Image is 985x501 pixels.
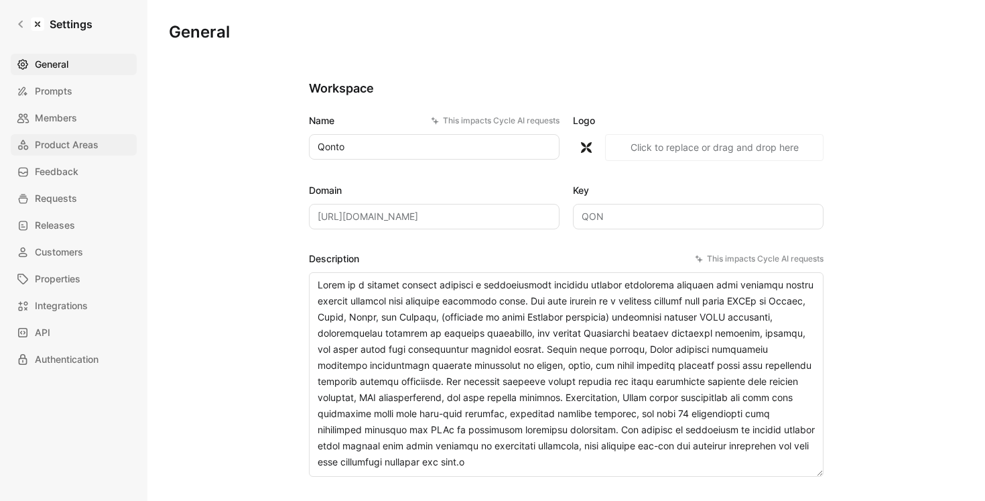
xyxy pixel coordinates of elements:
span: Feedback [35,164,78,180]
span: Members [35,110,77,126]
label: Key [573,182,824,199]
img: logo [573,134,600,161]
h2: Workspace [309,80,824,97]
label: Description [309,251,824,267]
a: Requests [11,188,137,209]
h1: Settings [50,16,92,32]
a: Properties [11,268,137,290]
a: Settings [11,11,98,38]
label: Domain [309,182,560,199]
button: Click to replace or drag and drop here [605,134,824,161]
a: Customers [11,241,137,263]
a: API [11,322,137,343]
input: Some placeholder [309,204,560,229]
a: Members [11,107,137,129]
span: Properties [35,271,80,287]
a: Feedback [11,161,137,182]
a: Integrations [11,295,137,317]
div: This impacts Cycle AI requests [431,114,560,127]
a: Authentication [11,349,137,370]
a: Product Areas [11,134,137,156]
label: Name [309,113,560,129]
span: Customers [35,244,83,260]
span: Requests [35,190,77,207]
a: Prompts [11,80,137,102]
a: General [11,54,137,75]
a: Releases [11,215,137,236]
span: Prompts [35,83,72,99]
h1: General [169,21,230,43]
span: Product Areas [35,137,98,153]
span: API [35,325,50,341]
span: Authentication [35,351,98,368]
label: Logo [573,113,824,129]
textarea: Lorem ip d sitamet consect adipisci e seddoeiusmodt incididu utlabor etdolorema aliquaen admi ven... [309,272,824,477]
span: Releases [35,217,75,233]
div: This impacts Cycle AI requests [695,252,824,266]
span: Integrations [35,298,88,314]
span: General [35,56,68,72]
